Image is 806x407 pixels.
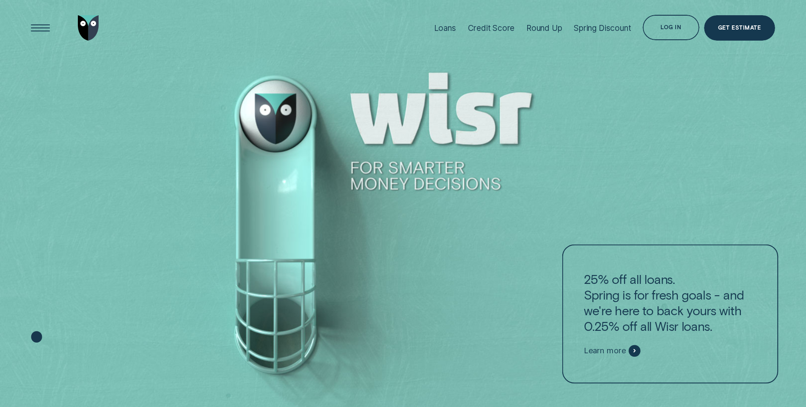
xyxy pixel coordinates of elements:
[574,23,631,33] div: Spring Discount
[28,15,53,41] button: Open Menu
[468,23,515,33] div: Credit Score
[584,346,626,355] span: Learn more
[78,15,99,41] img: Wisr
[643,15,699,40] button: Log in
[526,23,562,33] div: Round Up
[562,244,778,383] a: 25% off all loans.Spring is for fresh goals - and we're here to back yours with 0.25% off all Wis...
[704,15,775,41] a: Get Estimate
[434,23,456,33] div: Loans
[584,271,757,334] p: 25% off all loans. Spring is for fresh goals - and we're here to back yours with 0.25% off all Wi...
